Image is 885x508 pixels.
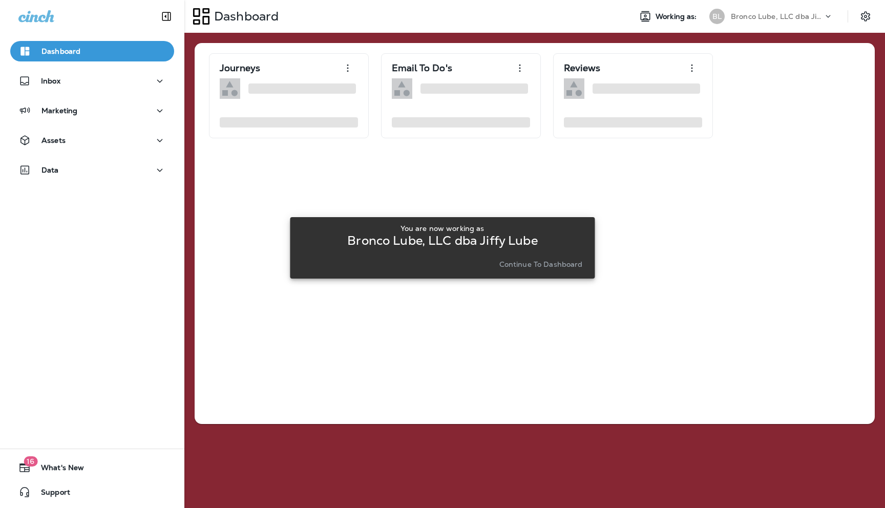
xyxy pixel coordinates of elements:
[347,237,537,245] p: Bronco Lube, LLC dba Jiffy Lube
[856,7,875,26] button: Settings
[10,160,174,180] button: Data
[41,77,60,85] p: Inbox
[31,463,84,476] span: What's New
[24,456,37,467] span: 16
[152,6,181,27] button: Collapse Sidebar
[10,100,174,121] button: Marketing
[656,12,699,21] span: Working as:
[10,457,174,478] button: 16What's New
[41,107,77,115] p: Marketing
[495,257,587,271] button: Continue to Dashboard
[220,63,260,73] p: Journeys
[709,9,725,24] div: BL
[41,166,59,174] p: Data
[41,47,80,55] p: Dashboard
[10,41,174,61] button: Dashboard
[499,260,583,268] p: Continue to Dashboard
[210,9,279,24] p: Dashboard
[10,130,174,151] button: Assets
[41,136,66,144] p: Assets
[10,71,174,91] button: Inbox
[731,12,823,20] p: Bronco Lube, LLC dba Jiffy Lube
[10,482,174,502] button: Support
[31,488,70,500] span: Support
[401,224,484,232] p: You are now working as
